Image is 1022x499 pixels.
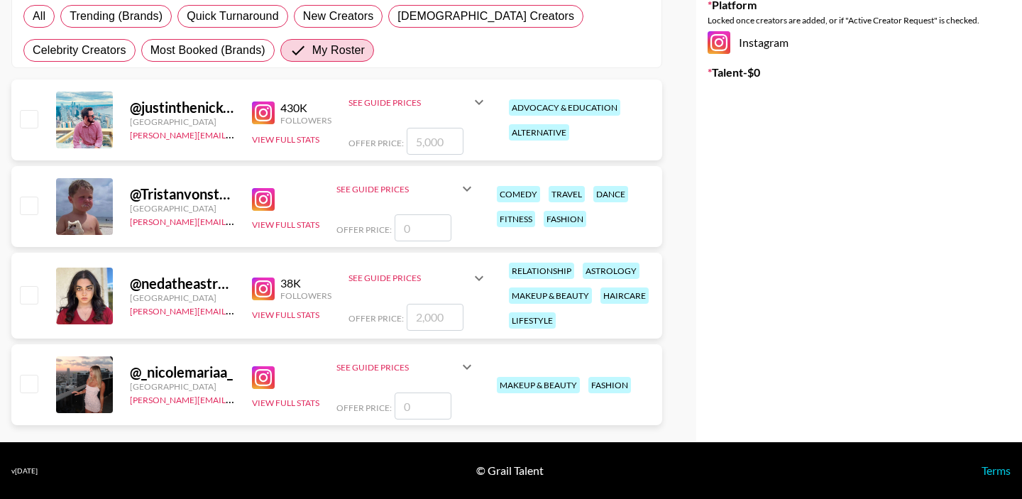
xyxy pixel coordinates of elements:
[70,8,163,25] span: Trending (Brands)
[252,102,275,124] img: Instagram
[252,219,319,230] button: View Full Stats
[280,276,331,290] div: 38K
[280,115,331,126] div: Followers
[312,42,365,59] span: My Roster
[336,402,392,413] span: Offer Price:
[252,134,319,145] button: View Full Stats
[130,185,235,203] div: @ Tristanvonstaden
[130,203,235,214] div: [GEOGRAPHIC_DATA]
[407,128,463,155] input: 5,000
[509,287,592,304] div: makeup & beauty
[130,99,235,116] div: @ justinthenickofcrime
[130,214,407,227] a: [PERSON_NAME][EMAIL_ADDRESS][PERSON_NAME][DOMAIN_NAME]
[708,15,1011,26] div: Locked once creators are added, or if "Active Creator Request" is checked.
[509,312,556,329] div: lifestyle
[280,290,331,301] div: Followers
[336,172,476,206] div: See Guide Prices
[397,8,574,25] span: [DEMOGRAPHIC_DATA] Creators
[130,116,235,127] div: [GEOGRAPHIC_DATA]
[336,224,392,235] span: Offer Price:
[348,313,404,324] span: Offer Price:
[252,188,275,211] img: Instagram
[33,8,45,25] span: All
[395,393,451,420] input: 0
[497,377,580,393] div: makeup & beauty
[150,42,265,59] span: Most Booked (Brands)
[476,464,544,478] div: © Grail Talent
[336,350,476,384] div: See Guide Prices
[407,304,463,331] input: 2,000
[497,186,540,202] div: comedy
[130,127,407,141] a: [PERSON_NAME][EMAIL_ADDRESS][PERSON_NAME][DOMAIN_NAME]
[336,362,458,373] div: See Guide Prices
[252,309,319,320] button: View Full Stats
[348,273,471,283] div: See Guide Prices
[509,263,574,279] div: relationship
[252,397,319,408] button: View Full Stats
[509,99,620,116] div: advocacy & education
[348,85,488,119] div: See Guide Prices
[549,186,585,202] div: travel
[11,466,38,476] div: v [DATE]
[588,377,631,393] div: fashion
[187,8,279,25] span: Quick Turnaround
[708,31,1011,54] div: Instagram
[600,287,649,304] div: haircare
[130,381,235,392] div: [GEOGRAPHIC_DATA]
[130,303,407,317] a: [PERSON_NAME][EMAIL_ADDRESS][PERSON_NAME][DOMAIN_NAME]
[544,211,586,227] div: fashion
[982,464,1011,477] a: Terms
[33,42,126,59] span: Celebrity Creators
[348,138,404,148] span: Offer Price:
[303,8,374,25] span: New Creators
[280,101,331,115] div: 430K
[348,261,488,295] div: See Guide Prices
[708,31,730,54] img: Instagram
[497,211,535,227] div: fitness
[593,186,628,202] div: dance
[252,366,275,389] img: Instagram
[130,292,235,303] div: [GEOGRAPHIC_DATA]
[348,97,471,108] div: See Guide Prices
[130,392,407,405] a: [PERSON_NAME][EMAIL_ADDRESS][PERSON_NAME][DOMAIN_NAME]
[252,278,275,300] img: Instagram
[130,363,235,381] div: @ _nicolemariaa_
[130,275,235,292] div: @ nedatheastrologer
[509,124,569,141] div: alternative
[336,184,458,194] div: See Guide Prices
[395,214,451,241] input: 0
[708,65,1011,79] label: Talent - $ 0
[583,263,639,279] div: astrology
